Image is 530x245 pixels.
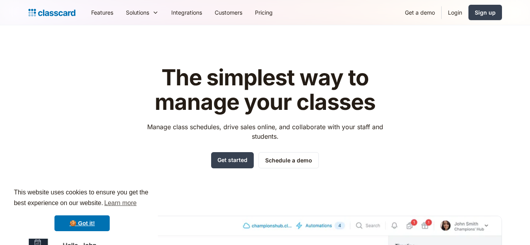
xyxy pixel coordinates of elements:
a: Login [442,4,468,21]
h1: The simplest way to manage your classes [140,66,390,114]
div: Solutions [120,4,165,21]
a: Get started [211,152,254,168]
div: Sign up [475,8,496,17]
a: Features [85,4,120,21]
a: Schedule a demo [258,152,319,168]
div: Solutions [126,8,149,17]
a: Sign up [468,5,502,20]
a: dismiss cookie message [54,215,110,231]
a: learn more about cookies [103,197,138,209]
a: Pricing [249,4,279,21]
a: Integrations [165,4,208,21]
a: Customers [208,4,249,21]
a: home [28,7,75,18]
div: cookieconsent [6,180,158,239]
a: Get a demo [399,4,441,21]
p: Manage class schedules, drive sales online, and collaborate with your staff and students. [140,122,390,141]
span: This website uses cookies to ensure you get the best experience on our website. [14,188,150,209]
